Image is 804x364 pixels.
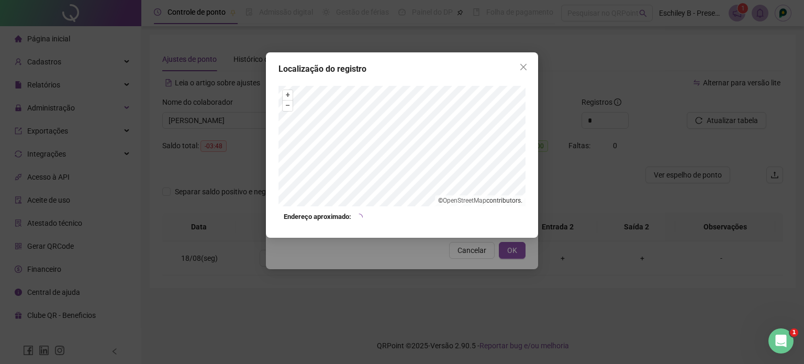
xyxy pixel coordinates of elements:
button: – [283,101,293,111]
a: OpenStreetMap [443,197,486,204]
button: + [283,90,293,100]
span: 1 [790,328,798,337]
strong: Endereço aproximado: [284,212,351,222]
span: close [519,63,528,71]
li: © contributors. [438,197,522,204]
button: Close [515,59,532,75]
span: loading [354,212,364,223]
div: Localização do registro [278,63,526,75]
iframe: Intercom live chat [768,328,794,354]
